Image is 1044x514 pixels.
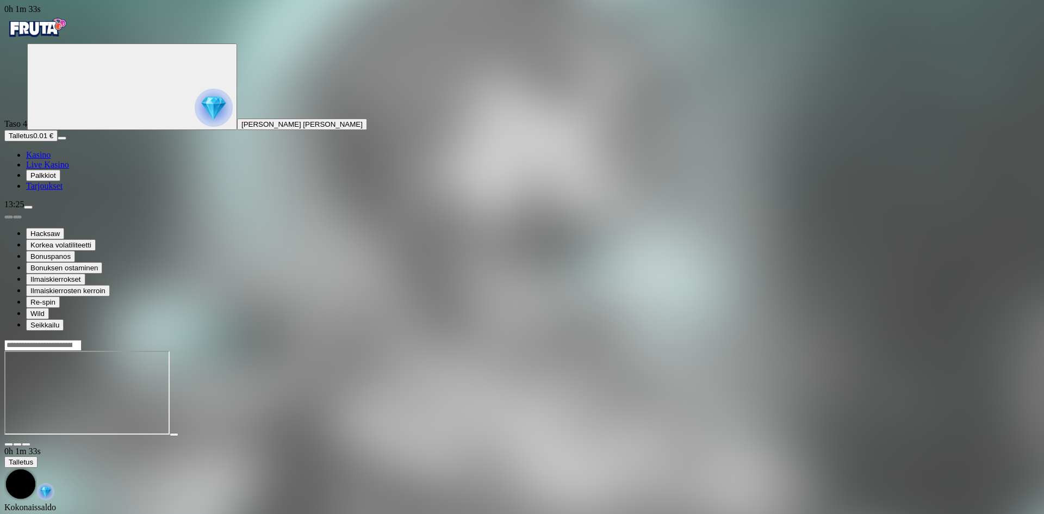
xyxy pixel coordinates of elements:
button: Talletusplus icon0.01 € [4,130,58,141]
img: Fruta [4,14,70,41]
span: Talletus [9,132,33,140]
button: Ilmaiskierrokset [26,274,85,285]
a: Fruta [4,34,70,43]
span: Live Kasino [26,160,69,169]
span: Palkkiot [30,171,56,179]
input: Search [4,340,82,351]
button: chevron-down icon [13,443,22,446]
span: Ilmaiskierrosten kerroin [30,287,105,295]
button: close icon [4,443,13,446]
button: Hacksaw [26,228,64,239]
button: Bonuspanos [26,251,75,262]
button: Bonuksen ostaminen [26,262,102,274]
span: user session time [4,4,41,14]
button: Talletus [4,456,38,468]
button: fullscreen icon [22,443,30,446]
span: 13:25 [4,200,24,209]
a: gift-inverted iconTarjoukset [26,181,63,190]
button: prev slide [4,215,13,219]
span: 0.01 € [33,132,53,140]
button: Korkea volatiliteetti [26,239,96,251]
button: Wild [26,308,49,319]
span: Ilmaiskierrokset [30,275,81,283]
button: reward iconPalkkiot [26,170,60,181]
span: Korkea volatiliteetti [30,241,91,249]
span: Seikkailu [30,321,59,329]
button: Ilmaiskierrosten kerroin [26,285,110,296]
a: poker-chip iconLive Kasino [26,160,69,169]
a: diamond iconKasino [26,150,51,159]
span: Talletus [9,458,33,466]
button: next slide [13,215,22,219]
button: [PERSON_NAME] [PERSON_NAME] [237,119,367,130]
span: Re-spin [30,298,55,306]
button: Re-spin [26,296,60,308]
span: Hacksaw [30,230,60,238]
span: Wild [30,309,45,318]
span: Bonuspanos [30,252,71,261]
span: Bonuksen ostaminen [30,264,98,272]
nav: Primary [4,14,1040,191]
span: Tarjoukset [26,181,63,190]
span: Taso 4 [4,119,27,128]
span: Kasino [26,150,51,159]
img: reward-icon [37,483,54,500]
span: [PERSON_NAME] [PERSON_NAME] [241,120,363,128]
iframe: Invictus [4,351,170,435]
button: Seikkailu [26,319,64,331]
button: menu [24,206,33,209]
div: Game menu [4,447,1040,503]
button: play icon [170,433,178,436]
button: menu [58,137,66,140]
img: reward progress [195,89,233,127]
button: reward progress [27,44,237,130]
span: user session time [4,447,41,456]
